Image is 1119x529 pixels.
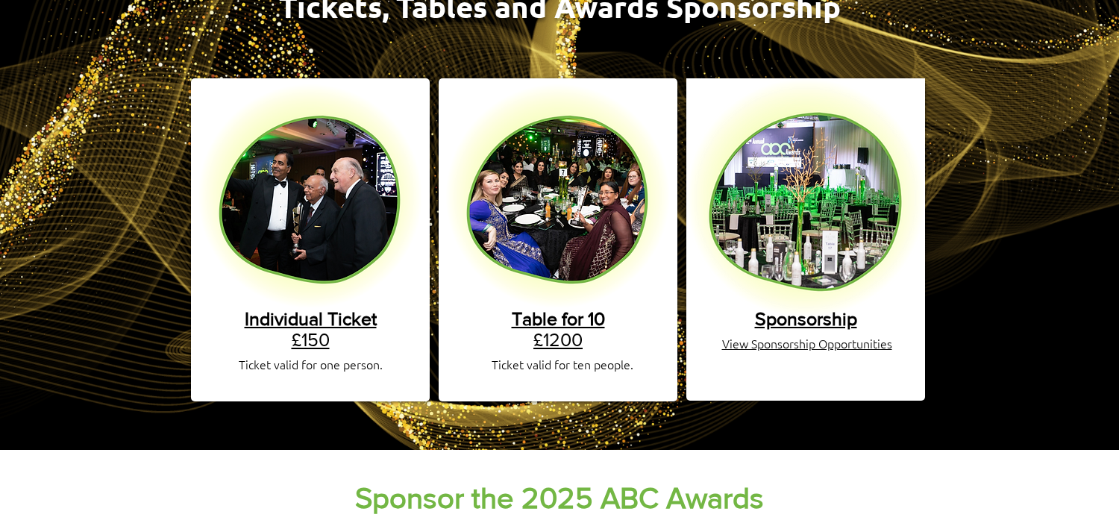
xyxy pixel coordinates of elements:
span: Ticket valid for one person. [239,356,383,372]
span: Individual Ticket [245,308,377,329]
img: ABC AWARDS WEBSITE BACKGROUND BLOB (1).png [686,78,925,317]
span: Sponsor the 2025 ABC Awards [355,481,764,514]
a: Sponsorship [755,308,857,329]
span: Ticket valid for ten people. [492,356,633,372]
a: View Sponsorship Opportunities [722,335,892,351]
img: table ticket.png [445,84,670,308]
a: Individual Ticket£150 [245,308,377,350]
img: single ticket.png [198,84,422,308]
span: Table for 10 [512,308,605,329]
a: Table for 10£1200 [512,308,605,350]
